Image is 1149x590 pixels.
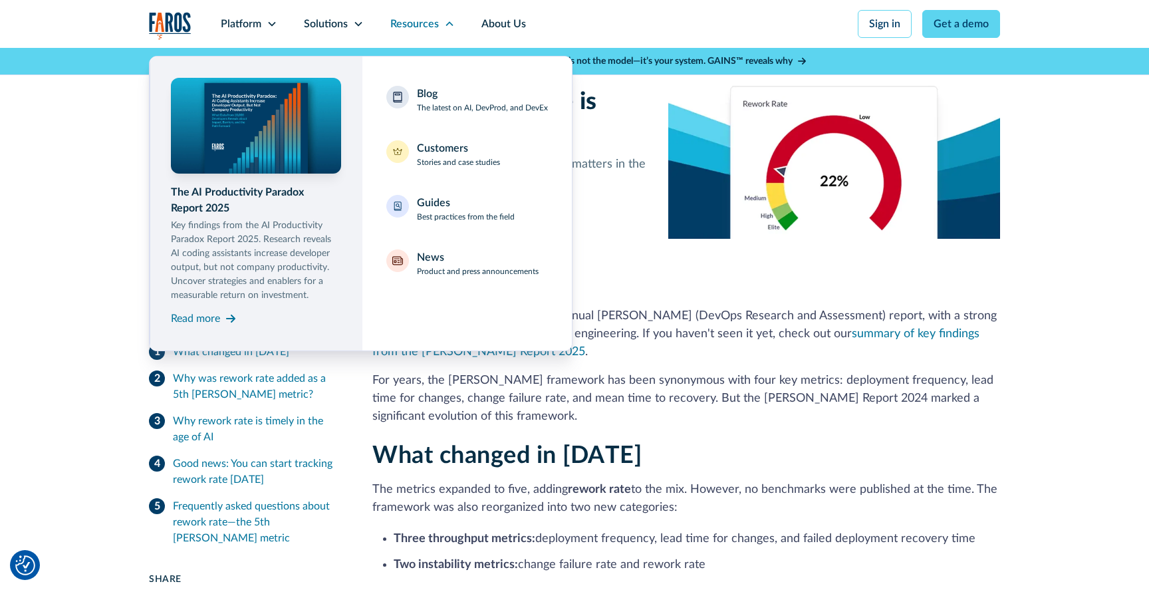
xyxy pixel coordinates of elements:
[149,12,191,39] img: Logo of the analytics and reporting company Faros.
[171,311,220,327] div: Read more
[394,556,1000,574] li: change failure rate and rework rate
[417,156,500,168] p: Stories and case studies
[417,211,515,223] p: Best practices from the field
[149,493,340,551] a: Frequently asked questions about rework rate—the 5th [PERSON_NAME] metric
[858,10,912,38] a: Sign in
[390,16,439,32] div: Resources
[378,241,556,285] a: NewsProduct and press announcements
[15,555,35,575] img: Revisit consent button
[568,484,631,496] strong: rework rate
[173,456,340,488] div: Good news: You can start tracking rework rate [DATE]
[149,408,340,450] a: Why rework rate is timely in the age of AI
[417,86,438,102] div: Blog
[394,533,535,545] strong: Three throughput metrics:
[378,187,556,231] a: GuidesBest practices from the field
[221,16,261,32] div: Platform
[173,370,340,402] div: Why was rework rate added as a 5th [PERSON_NAME] metric?
[378,78,556,122] a: BlogThe latest on AI, DevProd, and DevEx
[173,413,340,445] div: Why rework rate is timely in the age of AI
[372,481,1000,517] p: The metrics expanded to five, adding to the mix. However, no benchmarks were published at the tim...
[304,16,348,32] div: Solutions
[171,219,341,303] p: Key findings from the AI Productivity Paradox Report 2025. Research reveals AI coding assistants ...
[417,140,468,156] div: Customers
[372,444,642,468] strong: What changed in [DATE]
[149,450,340,493] a: Good news: You can start tracking rework rate [DATE]
[149,339,340,365] a: What changed in [DATE]
[171,78,341,329] a: The AI Productivity Paradox Report 2025Key findings from the AI Productivity Paradox Report 2025....
[417,195,450,211] div: Guides
[171,184,341,216] div: The AI Productivity Paradox Report 2025
[378,132,556,176] a: CustomersStories and case studies
[149,365,340,408] a: Why was rework rate added as a 5th [PERSON_NAME] metric?
[372,372,1000,426] p: For years, the [PERSON_NAME] framework has been synonymous with four key metrics: deployment freq...
[15,555,35,575] button: Cookie Settings
[173,344,289,360] div: What changed in [DATE]
[394,530,1000,548] li: deployment frequency, lead time for changes, and failed deployment recovery time
[372,328,979,358] a: summary of key findings from the [PERSON_NAME] Report 2025
[417,265,539,277] p: Product and press announcements
[417,102,548,114] p: The latest on AI, DevProd, and DevEx
[394,559,518,571] strong: Two instability metrics:
[417,249,444,265] div: News
[922,10,1000,38] a: Get a demo
[149,573,340,587] div: Share
[173,498,340,546] div: Frequently asked questions about rework rate—the 5th [PERSON_NAME] metric
[149,48,1000,351] nav: Resources
[149,12,191,39] a: home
